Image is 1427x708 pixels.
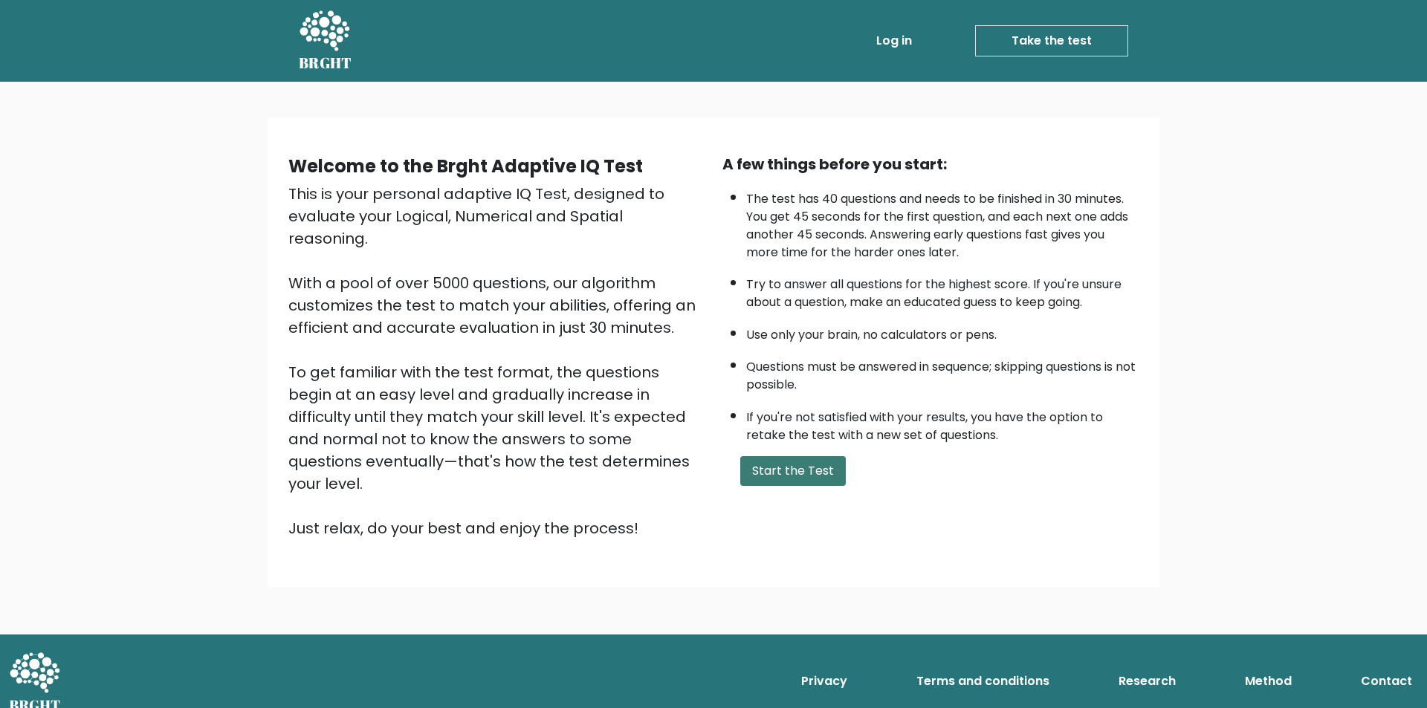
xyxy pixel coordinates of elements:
[746,401,1139,444] li: If you're not satisfied with your results, you have the option to retake the test with a new set ...
[1239,666,1298,696] a: Method
[299,6,352,76] a: BRGHT
[910,666,1055,696] a: Terms and conditions
[740,456,846,486] button: Start the Test
[746,183,1139,262] li: The test has 40 questions and needs to be finished in 30 minutes. You get 45 seconds for the firs...
[288,183,705,539] div: This is your personal adaptive IQ Test, designed to evaluate your Logical, Numerical and Spatial ...
[1113,666,1182,696] a: Research
[1355,666,1418,696] a: Contact
[975,25,1128,56] a: Take the test
[746,319,1139,344] li: Use only your brain, no calculators or pens.
[746,268,1139,311] li: Try to answer all questions for the highest score. If you're unsure about a question, make an edu...
[746,351,1139,394] li: Questions must be answered in sequence; skipping questions is not possible.
[299,54,352,72] h5: BRGHT
[722,153,1139,175] div: A few things before you start:
[870,26,918,56] a: Log in
[288,154,643,178] b: Welcome to the Brght Adaptive IQ Test
[795,666,853,696] a: Privacy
